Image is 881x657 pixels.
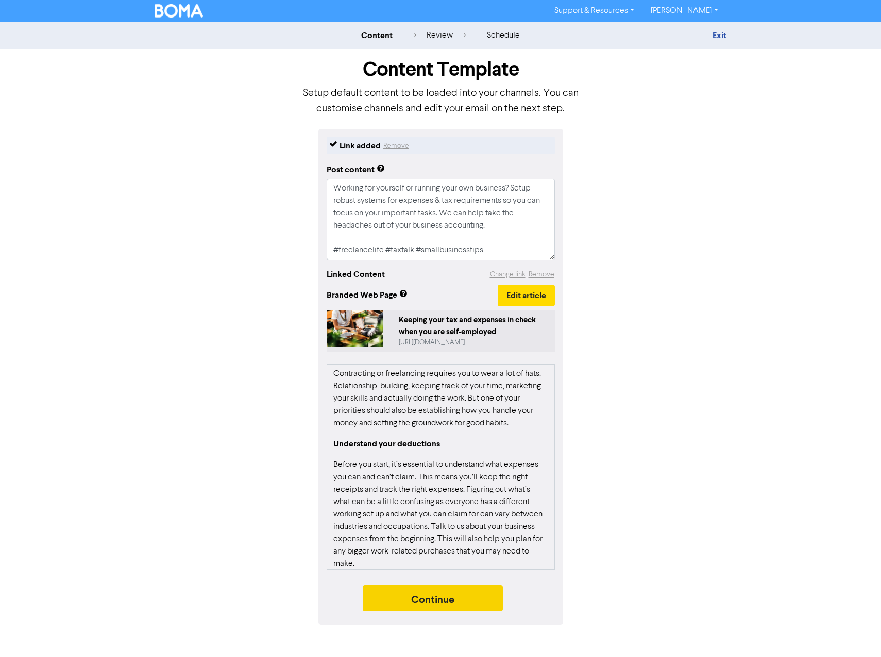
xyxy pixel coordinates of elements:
[333,459,548,570] p: Before you start, it’s essential to understand what expenses you can and can’t claim. This means ...
[713,30,726,41] a: Exit
[327,268,385,281] div: Linked Content
[642,3,726,19] a: [PERSON_NAME]
[361,29,393,42] div: content
[546,3,642,19] a: Support & Resources
[327,310,555,352] a: Keeping your tax and expenses in check when you are self-employed[URL][DOMAIN_NAME]
[752,546,881,657] iframe: Chat Widget
[340,140,381,152] div: Link added
[301,58,580,81] h1: Content Template
[528,269,555,281] button: Remove
[327,164,385,176] div: Post content
[327,179,555,260] textarea: Working for yourself or running your own business? Setup robust systems for expenses & tax requir...
[155,4,203,18] img: BOMA Logo
[399,338,550,348] div: https://public2.bomamarketing.com/cp/2EPhGVXftiosyK6k6ES8W2?sa=KKLsoFw
[489,269,526,281] button: Change link
[383,140,410,152] button: Remove
[333,439,440,449] strong: Understand your deductions
[327,289,498,301] span: Branded Web Page
[301,85,580,116] p: Setup default content to be loaded into your channels. You can customise channels and edit your e...
[333,368,548,429] p: Contracting or freelancing requires you to wear a lot of hats. Relationship-building, keeping tra...
[327,310,384,347] img: 2EPhGVXftiosyK6k6ES8W2-rawpixel-423665-unsplash.jpg
[399,315,550,338] div: Keeping your tax and expenses in check when you are self-employed
[498,285,555,306] button: Edit article
[487,29,520,42] div: schedule
[363,585,503,611] button: Continue
[414,29,466,42] div: review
